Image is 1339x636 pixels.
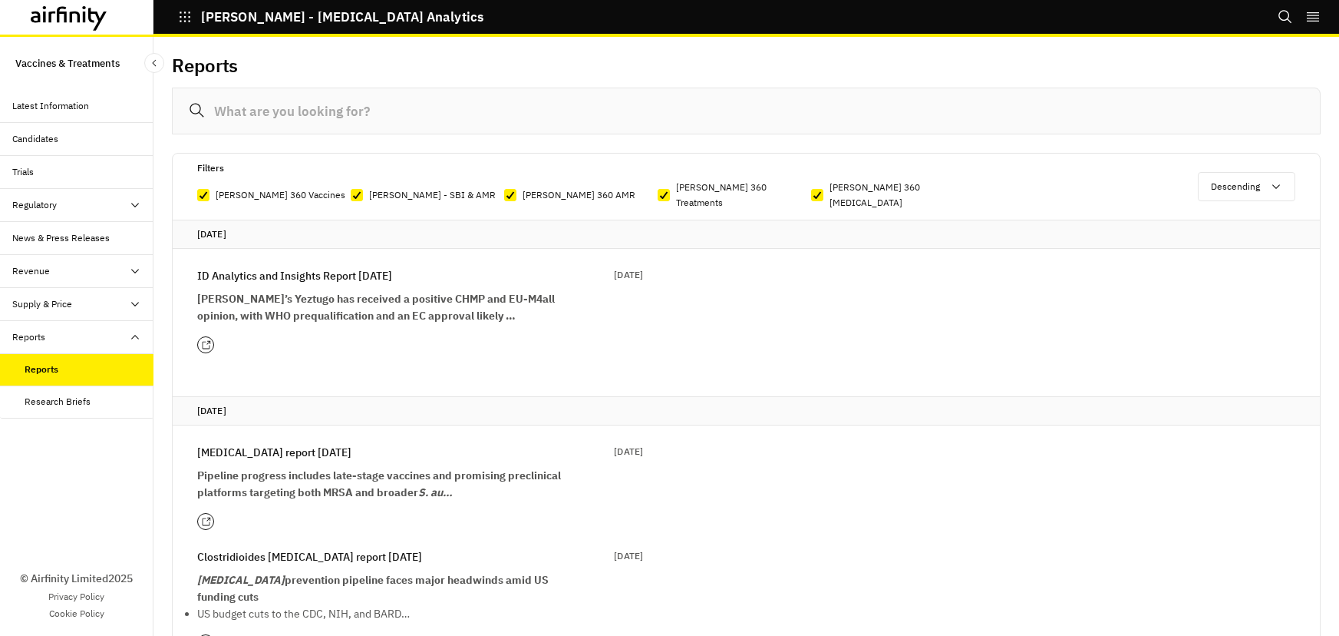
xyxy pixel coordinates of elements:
p: [DATE] [614,548,643,564]
div: Supply & Price [12,297,72,311]
a: Cookie Policy [49,607,104,621]
div: Regulatory [12,198,57,212]
strong: prevention pipeline faces major headwinds amid US funding cuts [197,573,549,604]
div: Trials [12,165,34,179]
div: Research Briefs [25,395,91,409]
p: US budget cuts to the CDC, NIH, and BARD… [197,605,566,622]
div: Revenue [12,264,50,278]
em: [MEDICAL_DATA] [197,573,285,587]
p: [PERSON_NAME] - SBI & AMR [369,187,496,203]
p: Filters [197,160,224,177]
p: [DATE] [197,403,1295,419]
p: [DATE] [614,444,643,459]
p: Clostridioides [MEDICAL_DATA] report [DATE] [197,548,422,565]
a: Privacy Policy [48,590,104,604]
p: © Airfinity Limited 2025 [20,571,133,587]
p: [PERSON_NAME] 360 AMR [523,187,635,203]
div: News & Press Releases [12,231,110,245]
p: [DATE] [197,227,1295,242]
h2: Reports [172,55,238,77]
strong: Pipeline progress includes late-stage vaccines and promising preclinical platforms targeting both... [197,469,561,499]
p: [PERSON_NAME] 360 [MEDICAL_DATA] [829,180,965,210]
p: Vaccines & Treatments [15,49,120,78]
em: S. au… [418,485,453,499]
p: [PERSON_NAME] - [MEDICAL_DATA] Analytics [201,10,483,24]
div: Latest Information [12,99,89,113]
p: [PERSON_NAME] 360 Treatments [676,180,811,210]
div: Reports [12,330,45,344]
p: [DATE] [614,267,643,283]
button: [PERSON_NAME] - [MEDICAL_DATA] Analytics [178,4,483,30]
div: Reports [25,363,58,376]
p: ID Analytics and Insights Report [DATE] [197,267,392,284]
button: Search [1278,4,1293,30]
div: Candidates [12,132,58,146]
p: [MEDICAL_DATA] report [DATE] [197,444,351,461]
button: Descending [1198,172,1295,201]
p: [PERSON_NAME] 360 Vaccines [216,187,345,203]
strong: [PERSON_NAME]’s Yeztugo has received a positive CHMP and EU-M4all opinion, with WHO prequalificat... [197,292,555,323]
input: What are you looking for? [172,88,1321,134]
button: Close Sidebar [144,53,164,73]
